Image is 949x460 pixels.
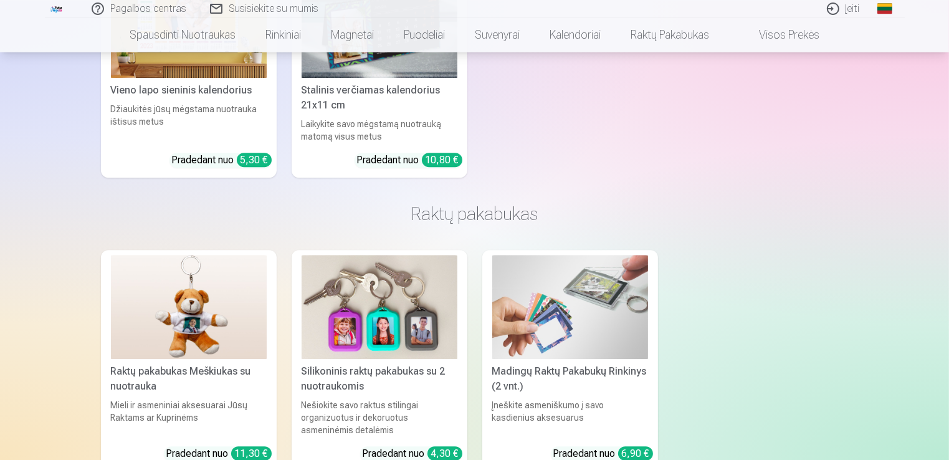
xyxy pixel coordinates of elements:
[297,364,462,394] div: Silikoninis raktų pakabukas su 2 nuotraukomis
[172,153,272,168] div: Pradedant nuo
[106,364,272,394] div: Raktų pakabukas Meškiukas su nuotrauka
[297,399,462,436] div: Nešiokite savo raktus stilingai organizuotus ir dekoruotus asmeninėmis detalėmis
[492,255,648,359] img: Madingų Raktų Pakabukų Rinkinys (2 vnt.)
[297,118,462,143] div: Laikykite savo mėgstamą nuotrauką matomą visus metus
[250,17,316,52] a: Rinkiniai
[115,17,250,52] a: Spausdinti nuotraukas
[487,399,653,436] div: Įneškite asmeniškumo į savo kasdienius aksesuarus
[106,83,272,98] div: Vieno lapo sieninis kalendorius
[111,203,839,225] h3: Raktų pakabukas
[357,153,462,168] div: Pradedant nuo
[422,153,462,167] div: 10,80 €
[460,17,535,52] a: Suvenyrai
[616,17,724,52] a: Raktų pakabukas
[50,5,64,12] img: /fa2
[111,255,267,359] img: Raktų pakabukas Meškiukas su nuotrauka
[106,103,272,143] div: Džiaukitės jūsų mėgstama nuotrauka ištisus metus
[389,17,460,52] a: Puodeliai
[724,17,834,52] a: Visos prekės
[487,364,653,394] div: Madingų Raktų Pakabukų Rinkinys (2 vnt.)
[302,255,457,359] img: Silikoninis raktų pakabukas su 2 nuotraukomis
[535,17,616,52] a: Kalendoriai
[297,83,462,113] div: Stalinis verčiamas kalendorius 21x11 cm
[237,153,272,167] div: 5,30 €
[316,17,389,52] a: Magnetai
[106,399,272,436] div: Mieli ir asmeniniai aksesuarai Jūsų Raktams ar Kuprinėms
